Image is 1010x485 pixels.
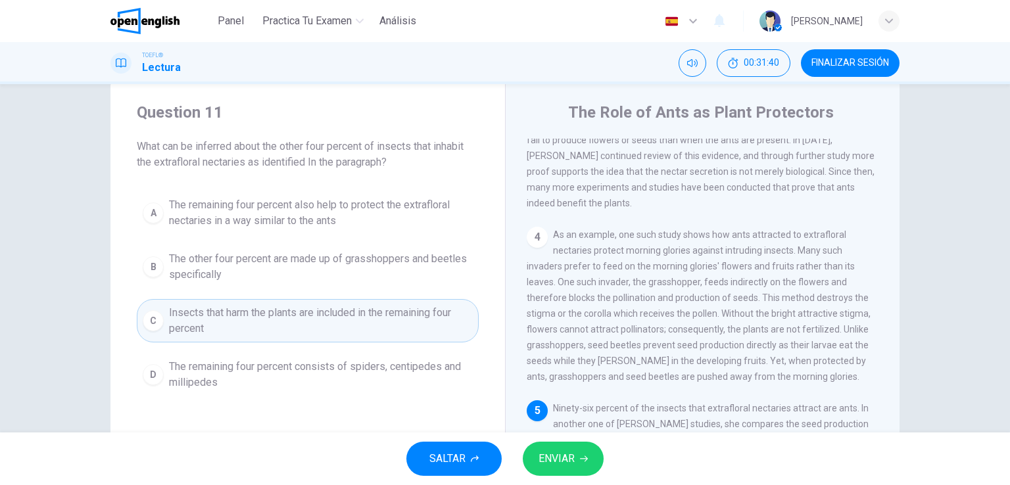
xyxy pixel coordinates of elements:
h4: Question 11 [137,102,479,123]
div: 5 [527,400,548,421]
span: Insects that harm the plants are included in the remaining four percent [169,305,473,336]
span: 00:31:40 [744,58,779,68]
img: Profile picture [759,11,781,32]
span: The remaining four percent also help to protect the extrafloral nectaries in a way similar to the... [169,197,473,229]
span: The other four percent are made up of grasshoppers and beetles specifically [169,251,473,283]
img: OpenEnglish logo [110,8,180,34]
button: BThe other four percent are made up of grasshoppers and beetles specifically [137,245,479,289]
span: FINALIZAR SESIÓN [811,58,889,68]
span: SALTAR [429,450,466,468]
a: OpenEnglish logo [110,8,210,34]
span: As an example, one such study shows how ants attracted to extrafloral nectaries protect morning g... [527,229,871,382]
h4: The Role of Ants as Plant Protectors [568,102,834,123]
button: DThe remaining four percent consists of spiders, centipedes and millipedes [137,353,479,396]
span: Análisis [379,13,416,29]
button: AThe remaining four percent also help to protect the extrafloral nectaries in a way similar to th... [137,191,479,235]
button: Análisis [374,9,421,33]
button: Practica tu examen [257,9,369,33]
img: es [663,16,680,26]
div: Silenciar [679,49,706,77]
div: C [143,310,164,331]
div: Ocultar [717,49,790,77]
span: TOEFL® [142,51,163,60]
button: CInsects that harm the plants are included in the remaining four percent [137,299,479,342]
span: Practica tu examen [262,13,352,29]
div: A [143,202,164,223]
button: 00:31:40 [717,49,790,77]
span: ENVIAR [539,450,575,468]
button: ENVIAR [523,442,604,476]
button: SALTAR [406,442,502,476]
span: What can be inferred about the other four percent of insects that inhabit the extrafloral nectari... [137,139,479,170]
div: D [143,364,164,385]
button: Panel [210,9,252,33]
div: [PERSON_NAME] [791,13,863,29]
h1: Lectura [142,60,181,76]
button: FINALIZAR SESIÓN [801,49,900,77]
div: 4 [527,227,548,248]
span: The remaining four percent consists of spiders, centipedes and millipedes [169,359,473,390]
div: B [143,256,164,277]
span: Panel [218,13,244,29]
